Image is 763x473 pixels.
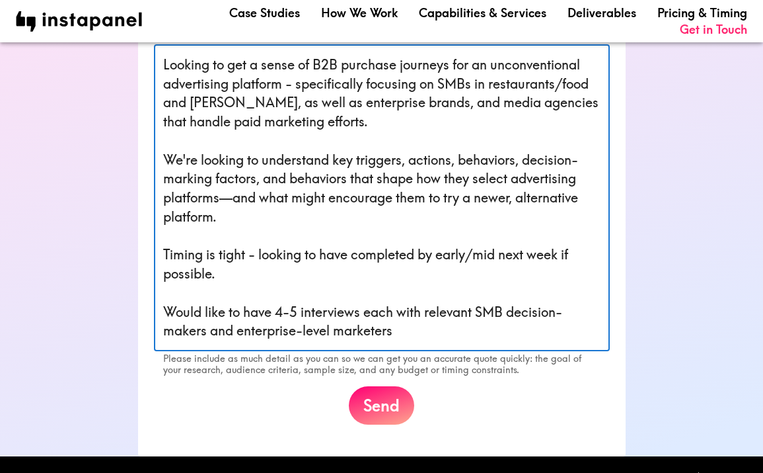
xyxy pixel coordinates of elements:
[567,5,636,21] a: Deliverables
[349,386,414,425] button: Send
[419,5,546,21] a: Capabilities & Services
[321,5,398,21] a: How We Work
[229,5,300,21] a: Case Studies
[680,21,747,38] a: Get in Touch
[163,353,600,376] p: Please include as much detail as you can so we can get you an accurate quote quickly: the goal of...
[16,11,142,32] img: instapanel
[657,5,747,21] a: Pricing & Timing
